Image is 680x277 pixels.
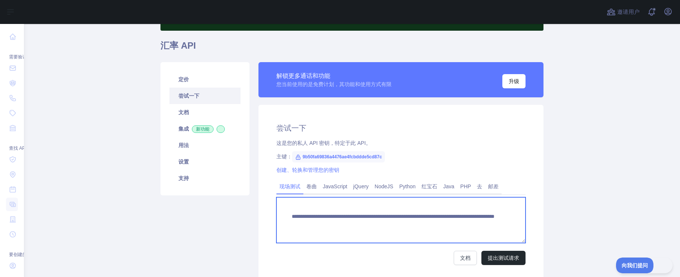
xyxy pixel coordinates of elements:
a: 支持 [169,170,241,186]
font: 去 [477,183,482,189]
button: 邀请用户 [605,6,641,18]
font: 邮差 [488,183,499,189]
font: 红宝石 [422,183,437,189]
font: 支持 [178,175,189,181]
font: Java [443,183,454,189]
font: 文档 [178,109,189,115]
a: 创建、轮换和管理您的密钥 [276,167,339,173]
a: 集成新功能 [169,121,241,137]
font: NodeJS [375,183,393,189]
iframe: 切换客户支持 [616,258,673,273]
font: 汇率 API [160,40,196,51]
font: 升级 [509,78,519,84]
font: 您当前使用的是免费计划，其功能和使用方式有限 [276,81,392,87]
button: 升级 [502,74,526,88]
font: 解锁更多通话和功能 [276,73,330,79]
font: PHP [460,183,471,189]
font: 9b50fa69836a4476ae4fcbddde5cd87c [303,154,382,159]
font: 查找 API [9,146,27,151]
font: 集成 [178,126,189,132]
font: 邀请用户 [617,9,640,15]
font: 提出测试请求 [488,255,519,261]
font: 新功能 [196,127,209,132]
a: 用法 [169,137,241,153]
font: 尝试一下 [276,124,306,132]
a: 尝试一下 [169,88,241,104]
font: 定价 [178,76,189,82]
a: 文档 [454,251,477,265]
font: 文档 [460,255,471,261]
font: 用法 [178,142,189,148]
a: 文档 [169,104,241,121]
a: 定价 [169,71,241,88]
a: 设置 [169,153,241,170]
font: 设置 [178,159,189,165]
font: 尝试一下 [178,93,199,99]
font: 主键： [276,153,292,159]
font: 要创建的 API [9,252,36,257]
font: Python [399,183,416,189]
font: 这是您的私人 API 密钥，特定于此 API。 [276,140,371,146]
font: 卷曲 [306,183,317,189]
button: 提出测试请求 [481,251,526,265]
font: 现场测试 [279,183,300,189]
font: JavaScript [323,183,347,189]
font: jQuery [353,183,368,189]
font: 需要验证的 API [9,54,40,60]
